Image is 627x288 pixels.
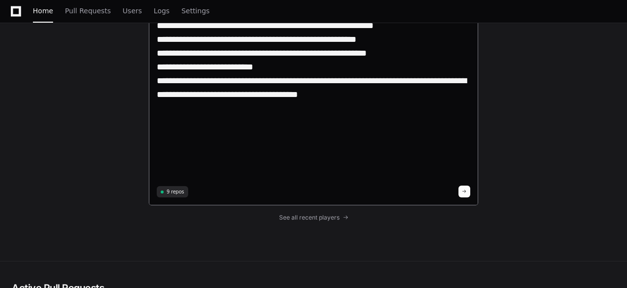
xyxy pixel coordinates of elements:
[123,8,142,14] span: Users
[154,8,170,14] span: Logs
[181,8,209,14] span: Settings
[148,214,479,222] a: See all recent players
[167,188,184,195] span: 9 repos
[279,214,340,222] span: See all recent players
[33,8,53,14] span: Home
[65,8,111,14] span: Pull Requests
